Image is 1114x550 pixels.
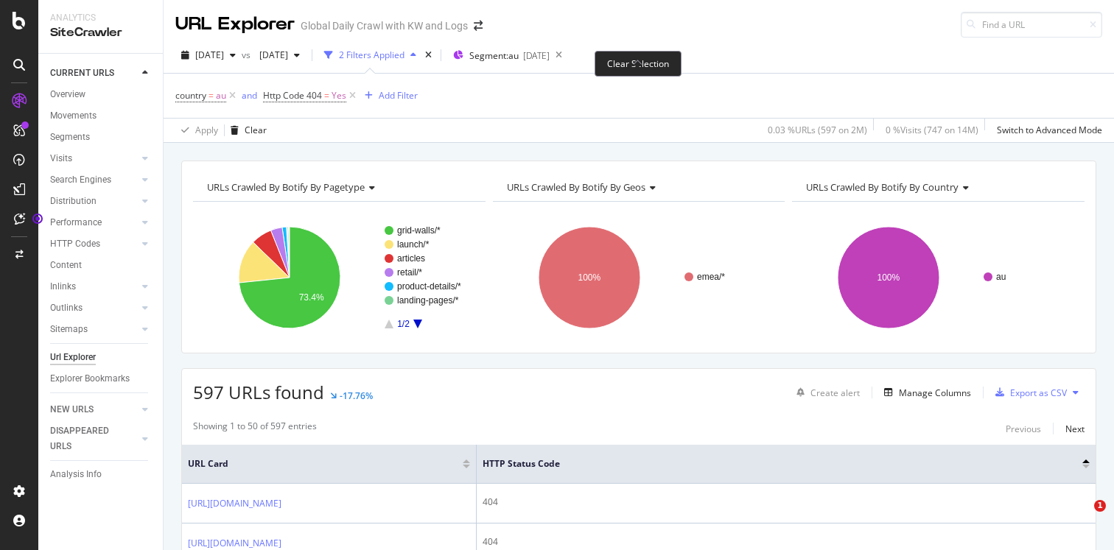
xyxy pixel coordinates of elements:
[507,180,645,194] span: URLs Crawled By Botify By geos
[359,87,418,105] button: Add Filter
[50,350,96,365] div: Url Explorer
[886,124,978,136] div: 0 % Visits ( 747 on 14M )
[50,371,153,387] a: Explorer Bookmarks
[263,89,322,102] span: Http Code 404
[50,151,72,166] div: Visits
[188,496,281,511] a: [URL][DOMAIN_NAME]
[50,172,111,188] div: Search Engines
[397,239,430,250] text: launch/*
[253,49,288,61] span: 2024 Sep. 2nd
[50,215,138,230] a: Performance
[50,172,138,188] a: Search Engines
[961,12,1102,38] input: Find a URL
[242,89,257,102] div: and
[397,281,461,292] text: product-details/*
[1065,420,1085,437] button: Next
[50,402,94,417] div: NEW URLS
[332,85,346,106] span: Yes
[996,272,1006,282] text: au
[340,389,373,402] div: -17.76%
[792,214,1085,342] svg: A chart.
[50,322,88,337] div: Sitemaps
[50,194,138,209] a: Distribution
[803,175,1071,199] h4: URLs Crawled By Botify By country
[397,295,459,306] text: landing-pages/*
[175,43,242,67] button: [DATE]
[422,48,435,63] div: times
[50,236,100,252] div: HTTP Codes
[791,381,860,404] button: Create alert
[1094,500,1106,512] span: 1
[225,119,267,142] button: Clear
[318,43,422,67] button: 2 Filters Applied
[209,89,214,102] span: =
[50,66,114,81] div: CURRENT URLS
[397,253,425,264] text: articles
[50,66,138,81] a: CURRENT URLS
[50,130,153,145] a: Segments
[50,108,153,124] a: Movements
[397,225,441,236] text: grid-walls/*
[50,423,138,454] a: DISAPPEARED URLS
[193,380,324,404] span: 597 URLs found
[50,194,97,209] div: Distribution
[339,49,404,61] div: 2 Filters Applied
[193,214,486,342] div: A chart.
[50,24,151,41] div: SiteCrawler
[483,457,1060,470] span: HTTP Status Code
[50,300,83,316] div: Outlinks
[216,85,226,106] span: au
[595,51,682,77] div: Clear Selection
[493,214,785,342] svg: A chart.
[31,212,44,225] div: Tooltip anchor
[207,180,365,194] span: URLs Crawled By Botify By pagetype
[878,384,971,401] button: Manage Columns
[899,387,971,399] div: Manage Columns
[299,292,324,303] text: 73.4%
[997,124,1102,136] div: Switch to Advanced Mode
[175,89,206,102] span: country
[50,402,138,417] a: NEW URLS
[697,272,725,282] text: emea/*
[523,49,550,62] div: [DATE]
[242,49,253,61] span: vs
[50,87,85,102] div: Overview
[50,322,138,337] a: Sitemaps
[50,215,102,230] div: Performance
[301,18,468,33] div: Global Daily Crawl with KW and Logs
[806,180,959,194] span: URLs Crawled By Botify By country
[768,124,867,136] div: 0.03 % URLs ( 597 on 2M )
[504,175,772,199] h4: URLs Crawled By Botify By geos
[578,272,600,283] text: 100%
[50,151,138,166] a: Visits
[50,236,138,252] a: HTTP Codes
[1065,423,1085,435] div: Next
[195,124,218,136] div: Apply
[242,88,257,102] button: and
[175,119,218,142] button: Apply
[50,130,90,145] div: Segments
[195,49,224,61] span: 2025 Sep. 2nd
[379,89,418,102] div: Add Filter
[474,21,483,31] div: arrow-right-arrow-left
[193,420,317,437] div: Showing 1 to 50 of 597 entries
[447,43,550,67] button: Segment:au[DATE]
[810,387,860,399] div: Create alert
[50,12,151,24] div: Analytics
[50,423,125,454] div: DISAPPEARED URLS
[1006,420,1041,437] button: Previous
[50,258,153,273] a: Content
[50,87,153,102] a: Overview
[397,319,410,329] text: 1/2
[989,381,1067,404] button: Export as CSV
[188,457,459,470] span: URL Card
[877,272,900,283] text: 100%
[175,12,295,37] div: URL Explorer
[50,300,138,316] a: Outlinks
[50,279,138,295] a: Inlinks
[50,350,153,365] a: Url Explorer
[483,535,1090,549] div: 404
[50,371,130,387] div: Explorer Bookmarks
[253,43,306,67] button: [DATE]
